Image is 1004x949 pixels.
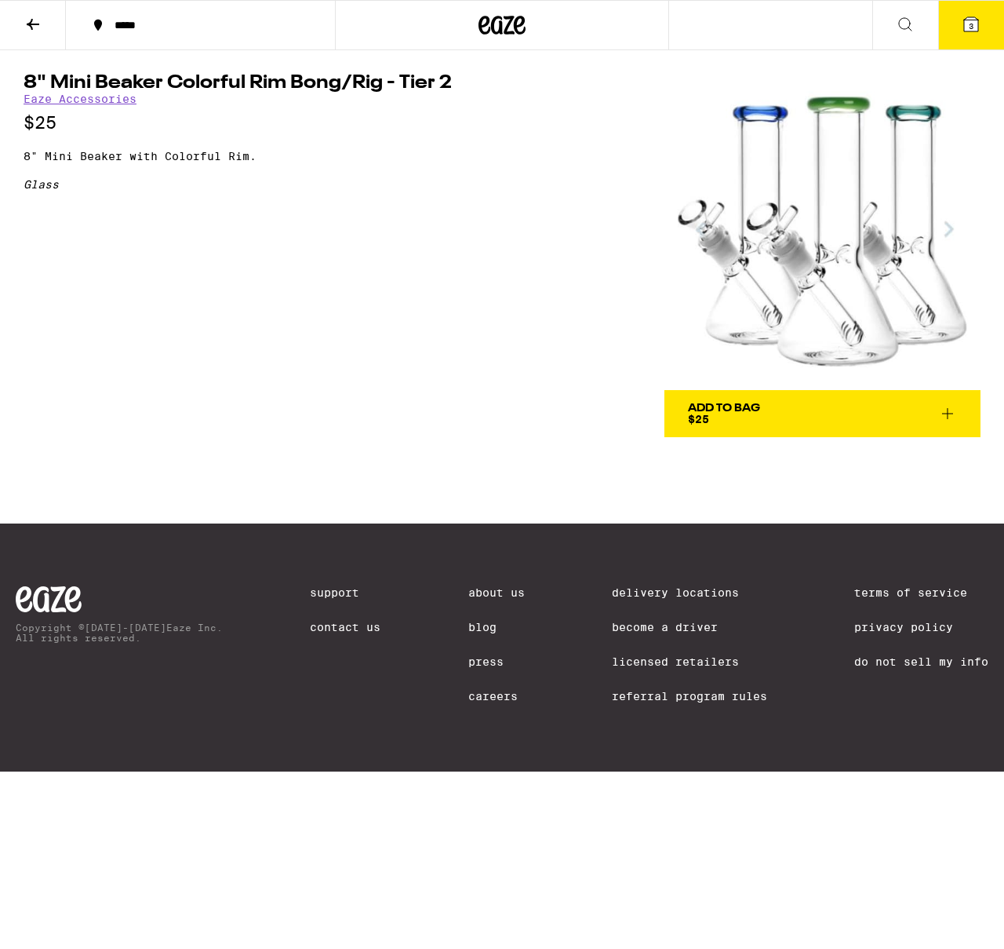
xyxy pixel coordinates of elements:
[664,74,980,390] img: Eaze Accessories - 8" Mini Beaker Colorful Rim Bong/Rig - Tier 2
[969,21,973,31] span: 3
[24,150,475,162] p: 8" Mini Beaker with Colorful Rim.
[310,621,380,633] a: Contact Us
[612,586,767,599] a: Delivery Locations
[310,586,380,599] a: Support
[16,622,223,643] p: Copyright © [DATE]-[DATE] Eaze Inc. All rights reserved.
[612,690,767,703] a: Referral Program Rules
[612,655,767,668] a: Licensed Retailers
[854,655,988,668] a: Do Not Sell My Info
[612,621,767,633] a: Become a Driver
[468,586,525,599] a: About Us
[688,413,709,425] span: $25
[938,1,1004,49] button: 3
[24,74,475,93] h1: 8" Mini Beaker Colorful Rim Bong/Rig - Tier 2
[468,655,525,668] a: Press
[24,113,475,133] p: $25
[854,586,988,599] a: Terms of Service
[688,403,760,414] div: Add To Bag
[664,390,980,437] button: Add To Bag$25
[24,93,136,105] a: Eaze Accessories
[24,178,475,191] div: Glass
[468,621,525,633] a: Blog
[854,621,988,633] a: Privacy Policy
[468,690,525,703] a: Careers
